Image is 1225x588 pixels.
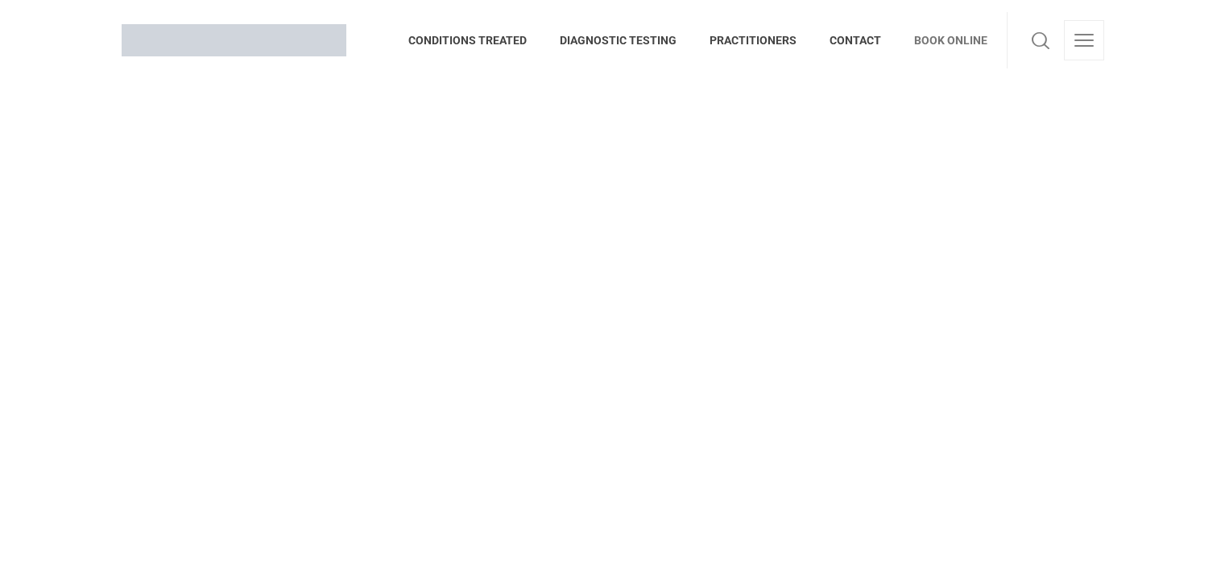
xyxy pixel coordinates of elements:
[898,12,987,68] a: BOOK ONLINE
[813,27,898,53] span: CONTACT
[544,12,693,68] a: DIAGNOSTIC TESTING
[693,12,813,68] a: PRACTITIONERS
[813,12,898,68] a: CONTACT
[122,24,346,56] img: Brisbane Naturopath
[898,27,987,53] span: BOOK ONLINE
[1027,20,1054,60] a: Search
[408,12,544,68] a: CONDITIONS TREATED
[693,27,813,53] span: PRACTITIONERS
[408,27,544,53] span: CONDITIONS TREATED
[544,27,693,53] span: DIAGNOSTIC TESTING
[122,12,346,68] a: Brisbane Naturopath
